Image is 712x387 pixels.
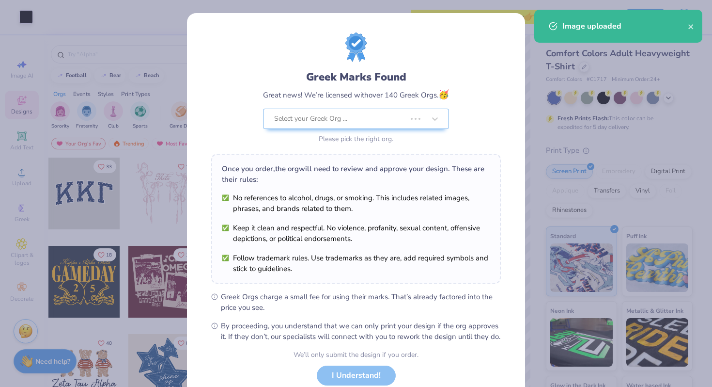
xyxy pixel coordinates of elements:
[562,20,688,32] div: Image uploaded
[438,89,449,100] span: 🥳
[263,88,449,101] div: Great news! We’re licensed with over 140 Greek Orgs.
[222,193,490,214] li: No references to alcohol, drugs, or smoking. This includes related images, phrases, and brands re...
[688,20,695,32] button: close
[294,350,418,360] div: We’ll only submit the design if you order.
[222,253,490,274] li: Follow trademark rules. Use trademarks as they are, add required symbols and stick to guidelines.
[222,163,490,185] div: Once you order, the org will need to review and approve your design. These are their rules:
[222,223,490,244] li: Keep it clean and respectful. No violence, profanity, sexual content, offensive depictions, or po...
[221,321,501,342] span: By proceeding, you understand that we can only print your design if the org approves it. If they ...
[263,134,449,144] div: Please pick the right org.
[263,69,449,85] div: Greek Marks Found
[345,32,367,62] img: license-marks-badge.png
[221,291,501,313] span: Greek Orgs charge a small fee for using their marks. That’s already factored into the price you see.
